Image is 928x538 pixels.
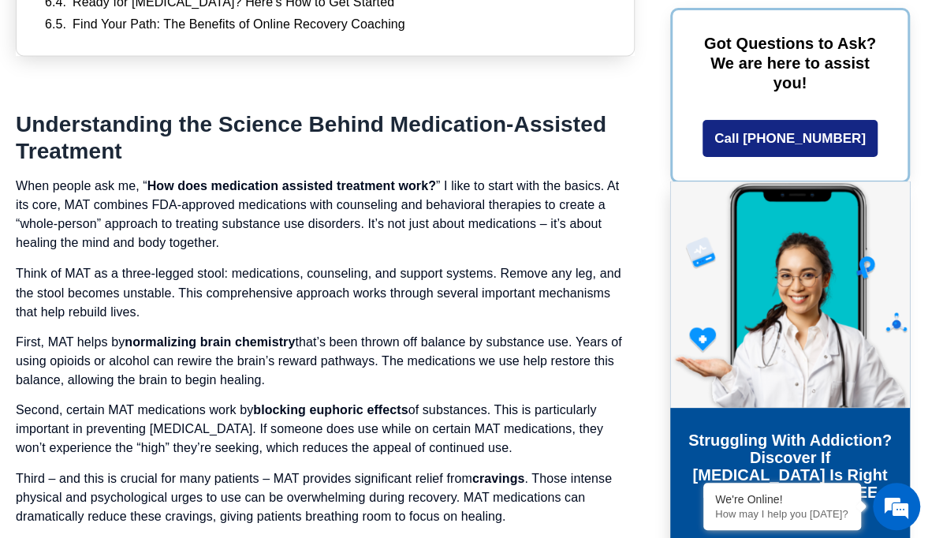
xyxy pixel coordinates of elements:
[16,264,635,321] p: Think of MAT as a three-legged stool: medications, counseling, and support systems. Remove any le...
[8,365,300,420] textarea: Type your message and hit 'Enter'
[714,132,866,145] span: Call [PHONE_NUMBER]
[73,17,405,33] a: Find Your Path: The Benefits of Online Recovery Coaching
[253,402,408,416] strong: blocking euphoric effects
[670,181,910,408] img: Online Suboxone Treatment - Opioid Addiction Treatment using phone
[715,493,849,506] div: We're Online!
[16,400,635,457] p: Second, certain MAT medications work by of substances. This is particularly important in preventi...
[472,471,525,484] strong: cravings
[696,34,884,93] p: Got Questions to Ask? We are here to assist you!
[147,179,436,192] strong: How does medication assisted treatment work?
[125,334,295,348] strong: normalizing brain chemistry
[17,81,41,105] div: Navigation go back
[715,508,849,520] p: How may I help you today?
[106,83,289,103] div: Chat with us now
[16,177,635,252] p: When people ask me, “ ” I like to start with the basics. At its core, MAT combines FDA-approved m...
[703,120,878,157] a: Call [PHONE_NUMBER]
[91,166,218,325] span: We're online!
[682,432,898,518] h3: Struggling with addiction? Discover if [MEDICAL_DATA] is right for you with our FREE Assessment!
[16,469,635,525] p: Third – and this is crucial for many patients – MAT provides significant relief from . Those inte...
[259,8,296,46] div: Minimize live chat window
[16,332,635,389] p: First, MAT helps by that’s been thrown off balance by substance use. Years of using opioids or al...
[16,111,635,164] h2: Understanding the Science Behind Medication-Assisted Treatment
